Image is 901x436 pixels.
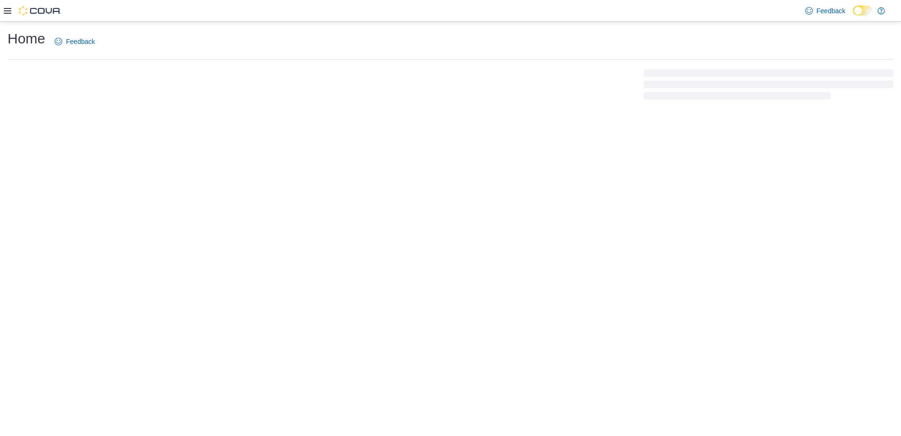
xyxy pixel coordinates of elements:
[19,6,61,16] img: Cova
[66,37,95,46] span: Feedback
[51,32,98,51] a: Feedback
[853,6,873,16] input: Dark Mode
[817,6,845,16] span: Feedback
[644,71,893,101] span: Loading
[8,29,45,48] h1: Home
[802,1,849,20] a: Feedback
